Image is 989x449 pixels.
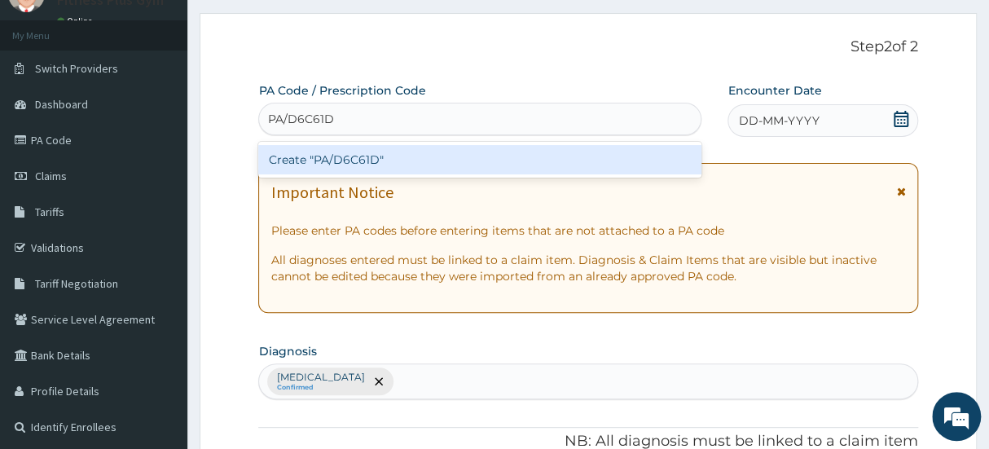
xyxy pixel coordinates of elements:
span: Dashboard [35,97,88,112]
label: PA Code / Prescription Code [258,82,425,99]
p: Step 2 of 2 [258,38,917,56]
p: All diagnoses entered must be linked to a claim item. Diagnosis & Claim Items that are visible bu... [270,252,905,284]
span: Tariff Negotiation [35,276,118,291]
img: d_794563401_company_1708531726252_794563401 [30,81,66,122]
label: Encounter Date [727,82,821,99]
div: Chat with us now [85,91,274,112]
div: Create "PA/D6C61D" [258,145,701,174]
span: We're online! [95,125,225,290]
span: Claims [35,169,67,183]
textarea: Type your message and hit 'Enter' [8,286,310,343]
a: Online [57,15,96,27]
span: Tariffs [35,205,64,219]
span: Switch Providers [35,61,118,76]
div: Minimize live chat window [267,8,306,47]
p: Please enter PA codes before entering items that are not attached to a PA code [270,222,905,239]
span: DD-MM-YYYY [738,112,819,129]
h1: Important Notice [270,183,393,201]
label: Diagnosis [258,343,316,359]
